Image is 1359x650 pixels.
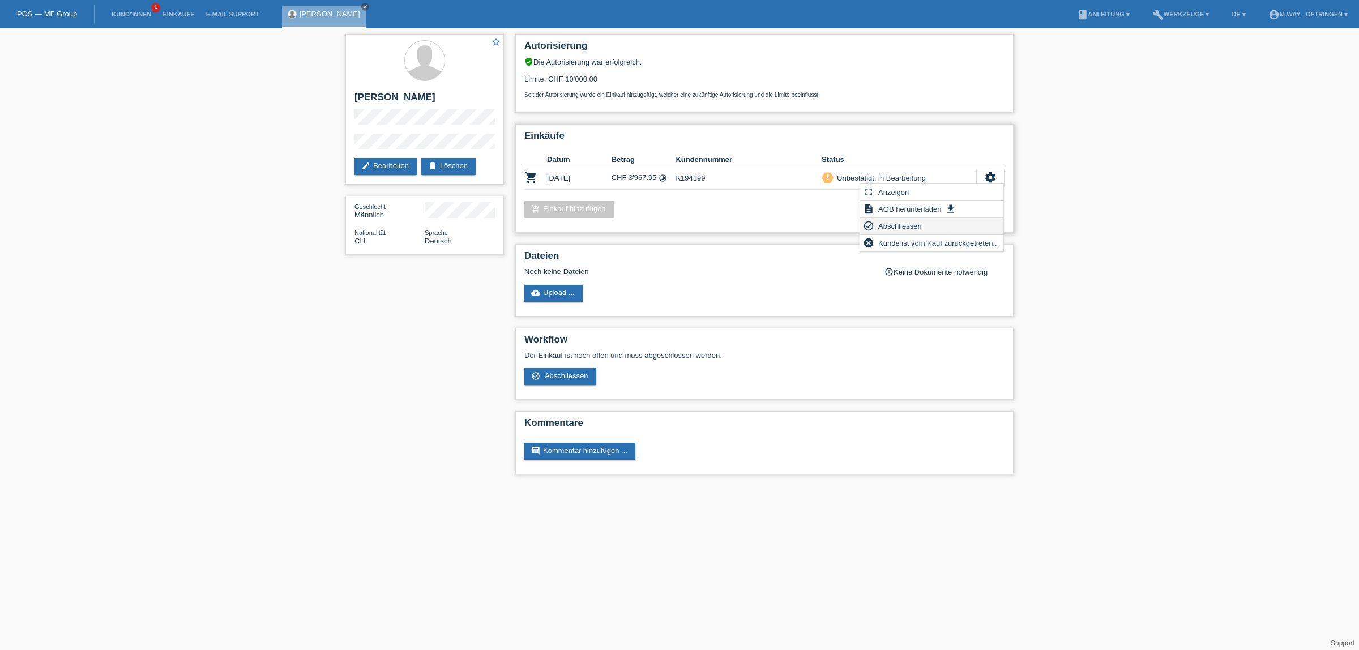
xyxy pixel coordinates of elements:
i: star_border [491,37,501,47]
i: add_shopping_cart [531,204,540,213]
a: Einkäufe [157,11,200,18]
a: POS — MF Group [17,10,77,18]
i: get_app [945,203,956,215]
i: book [1077,9,1088,20]
a: buildWerkzeuge ▾ [1147,11,1215,18]
div: Die Autorisierung war erfolgreich. [524,57,1005,66]
div: Noch keine Dateien [524,267,870,276]
th: Status [822,153,976,166]
p: Der Einkauf ist noch offen und muss abgeschlossen werden. [524,351,1005,360]
th: Betrag [612,153,676,166]
span: Abschliessen [545,371,588,380]
span: AGB herunterladen [877,202,943,216]
i: fullscreen [863,186,874,198]
i: cloud_upload [531,288,540,297]
p: Seit der Autorisierung wurde ein Einkauf hinzugefügt, welcher eine zukünftige Autorisierung und d... [524,92,1005,98]
a: check_circle_outline Abschliessen [524,368,596,385]
a: Kund*innen [106,11,157,18]
td: K194199 [676,166,822,190]
span: Abschliessen [877,219,924,233]
a: Support [1331,639,1354,647]
a: cloud_uploadUpload ... [524,285,583,302]
a: editBearbeiten [354,158,417,175]
span: Schweiz [354,237,365,245]
i: close [362,4,368,10]
div: Limite: CHF 10'000.00 [524,66,1005,98]
i: edit [361,161,370,170]
i: settings [984,171,997,183]
i: account_circle [1268,9,1280,20]
td: CHF 3'967.95 [612,166,676,190]
a: commentKommentar hinzufügen ... [524,443,635,460]
span: Geschlecht [354,203,386,210]
a: deleteLöschen [421,158,476,175]
h2: Autorisierung [524,40,1005,57]
i: verified_user [524,57,533,66]
i: delete [428,161,437,170]
a: close [361,3,369,11]
i: build [1152,9,1164,20]
h2: [PERSON_NAME] [354,92,495,109]
i: POSP00027661 [524,170,538,184]
td: [DATE] [547,166,612,190]
i: Fixe Raten (24 Raten) [659,174,667,182]
i: check_circle_outline [863,220,874,232]
th: Datum [547,153,612,166]
span: Anzeigen [877,185,911,199]
span: Sprache [425,229,448,236]
i: comment [531,446,540,455]
a: bookAnleitung ▾ [1071,11,1135,18]
a: DE ▾ [1226,11,1251,18]
i: check_circle_outline [531,371,540,380]
span: Deutsch [425,237,452,245]
a: star_border [491,37,501,49]
i: info_outline [884,267,894,276]
h2: Kommentare [524,417,1005,434]
div: Keine Dokumente notwendig [884,267,1005,276]
th: Kundennummer [676,153,822,166]
a: add_shopping_cartEinkauf hinzufügen [524,201,614,218]
div: Unbestätigt, in Bearbeitung [834,172,926,184]
h2: Workflow [524,334,1005,351]
span: 1 [151,3,160,12]
a: [PERSON_NAME] [300,10,360,18]
i: priority_high [824,173,832,181]
h2: Dateien [524,250,1005,267]
i: description [863,203,874,215]
span: Nationalität [354,229,386,236]
a: E-Mail Support [200,11,265,18]
div: Männlich [354,202,425,219]
a: account_circlem-way - Oftringen ▾ [1263,11,1353,18]
h2: Einkäufe [524,130,1005,147]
